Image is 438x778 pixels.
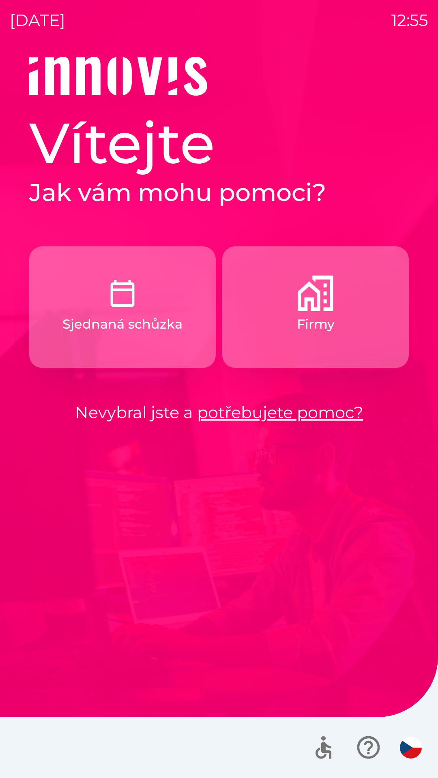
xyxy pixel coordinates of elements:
p: 12:55 [391,8,428,32]
p: Nevybral jste a [29,400,409,425]
img: Logo [29,57,409,96]
img: c9327dbc-1a48-4f3f-9883-117394bbe9e6.png [105,276,140,311]
p: Firmy [297,314,335,334]
img: cs flag [400,737,422,759]
a: potřebujete pomoc? [197,402,363,422]
p: [DATE] [10,8,65,32]
h2: Jak vám mohu pomoci? [29,177,409,207]
p: Sjednaná schůzka [62,314,182,334]
h1: Vítejte [29,109,409,177]
button: Firmy [222,246,409,368]
button: Sjednaná schůzka [29,246,216,368]
img: 9a63d080-8abe-4a1b-b674-f4d7141fb94c.png [298,276,333,311]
